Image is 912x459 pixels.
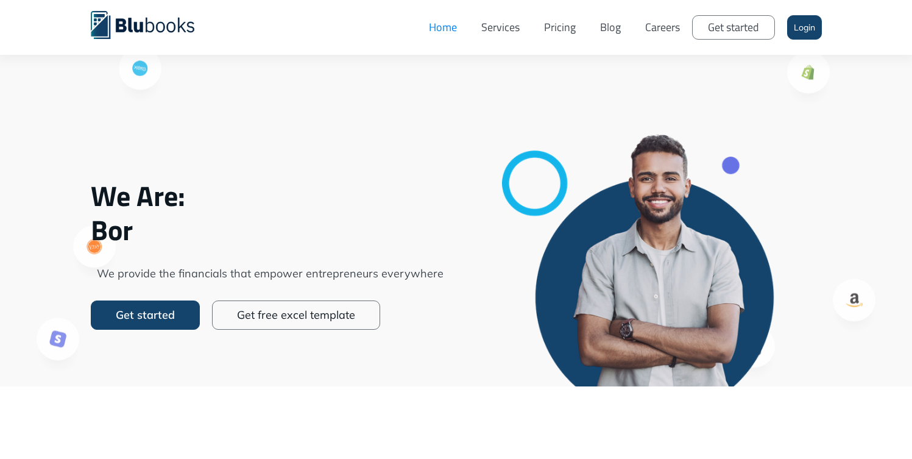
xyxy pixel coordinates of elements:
[692,15,775,40] a: Get started
[588,9,633,46] a: Blog
[469,9,532,46] a: Services
[91,301,200,330] a: Get started
[212,301,380,330] a: Get free excel template
[91,213,450,247] span: Bor
[417,9,469,46] a: Home
[91,179,450,213] span: We Are:
[91,9,213,39] a: home
[532,9,588,46] a: Pricing
[633,9,692,46] a: Careers
[787,15,822,40] a: Login
[91,265,450,282] span: We provide the financials that empower entrepreneurs everywhere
